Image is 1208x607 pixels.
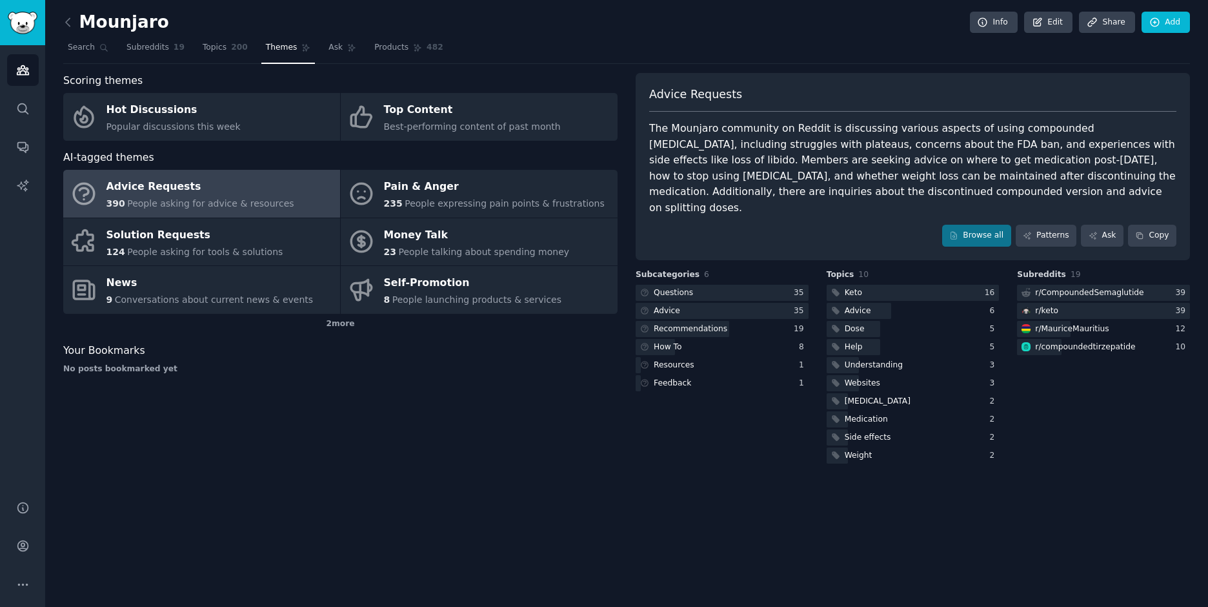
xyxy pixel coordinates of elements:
[1022,342,1031,351] img: compoundedtirzepatide
[384,294,390,305] span: 8
[636,303,809,319] a: Advice35
[636,285,809,301] a: Questions35
[68,42,95,54] span: Search
[106,225,283,245] div: Solution Requests
[827,357,1000,373] a: Understanding3
[106,273,314,294] div: News
[636,339,809,355] a: How To8
[654,378,691,389] div: Feedback
[1024,12,1072,34] a: Edit
[636,375,809,391] a: Feedback1
[398,247,569,257] span: People talking about spending money
[1175,342,1190,353] div: 10
[1016,225,1076,247] a: Patterns
[636,357,809,373] a: Resources1
[341,170,618,218] a: Pain & Anger235People expressing pain points & frustrations
[845,287,862,299] div: Keto
[8,12,37,34] img: GummySearch logo
[827,448,1000,464] a: Weight2
[328,42,343,54] span: Ask
[106,100,241,121] div: Hot Discussions
[370,37,447,64] a: Products482
[990,342,1000,353] div: 5
[845,324,865,335] div: Dose
[794,324,809,335] div: 19
[384,273,562,294] div: Self-Promotion
[63,73,143,89] span: Scoring themes
[384,247,396,257] span: 23
[827,321,1000,337] a: Dose5
[827,393,1000,409] a: [MEDICAL_DATA]2
[845,414,888,426] div: Medication
[324,37,361,64] a: Ask
[261,37,316,64] a: Themes
[799,360,809,371] div: 1
[1017,303,1190,319] a: ketor/keto39
[384,100,561,121] div: Top Content
[126,42,169,54] span: Subreddits
[1079,12,1134,34] a: Share
[990,360,1000,371] div: 3
[106,198,125,209] span: 390
[827,269,854,281] span: Topics
[231,42,248,54] span: 200
[827,285,1000,301] a: Keto16
[266,42,297,54] span: Themes
[649,121,1176,216] div: The Mounjaro community on Reddit is discussing various aspects of using compounded [MEDICAL_DATA]...
[384,121,561,132] span: Best-performing content of past month
[341,93,618,141] a: Top ContentBest-performing content of past month
[636,269,700,281] span: Subcategories
[174,42,185,54] span: 19
[845,450,872,462] div: Weight
[374,42,408,54] span: Products
[63,218,340,266] a: Solution Requests124People asking for tools & solutions
[845,305,871,317] div: Advice
[106,121,241,132] span: Popular discussions this week
[654,287,693,299] div: Questions
[392,294,561,305] span: People launching products & services
[990,414,1000,426] div: 2
[115,294,313,305] span: Conversations about current news & events
[198,37,252,64] a: Topics200
[654,305,680,317] div: Advice
[654,342,682,353] div: How To
[384,225,570,245] div: Money Talk
[845,360,903,371] div: Understanding
[63,37,113,64] a: Search
[827,429,1000,446] a: Side effects2
[858,270,869,279] span: 10
[1035,305,1058,317] div: r/ keto
[1017,339,1190,355] a: compoundedtirzepatider/compoundedtirzepatide10
[106,294,113,305] span: 9
[63,93,340,141] a: Hot DiscussionsPopular discussions this week
[341,266,618,314] a: Self-Promotion8People launching products & services
[845,378,880,389] div: Websites
[845,396,911,407] div: [MEDICAL_DATA]
[63,170,340,218] a: Advice Requests390People asking for advice & resources
[1128,225,1176,247] button: Copy
[827,303,1000,319] a: Advice6
[405,198,605,209] span: People expressing pain points & frustrations
[384,198,403,209] span: 235
[794,305,809,317] div: 35
[106,177,294,198] div: Advice Requests
[799,378,809,389] div: 1
[1017,321,1190,337] a: MauriceMauritiusr/MauriceMauritius12
[990,396,1000,407] div: 2
[1022,306,1031,315] img: keto
[799,342,809,353] div: 8
[794,287,809,299] div: 35
[1142,12,1190,34] a: Add
[990,324,1000,335] div: 5
[827,339,1000,355] a: Help5
[1175,287,1190,299] div: 39
[1035,342,1135,353] div: r/ compoundedtirzepatide
[106,247,125,257] span: 124
[63,343,145,359] span: Your Bookmarks
[827,411,1000,427] a: Medication2
[63,12,169,33] h2: Mounjaro
[1022,324,1031,333] img: MauriceMauritius
[1081,225,1123,247] a: Ask
[990,305,1000,317] div: 6
[127,247,283,257] span: People asking for tools & solutions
